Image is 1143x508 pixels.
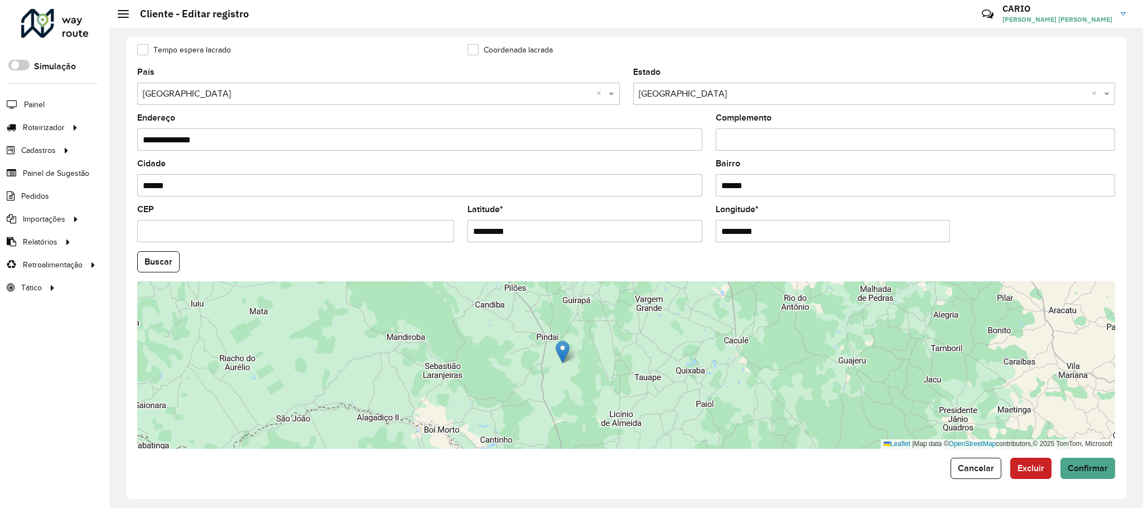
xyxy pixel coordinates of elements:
[958,463,994,473] span: Cancelar
[951,458,1001,479] button: Cancelar
[21,190,49,202] span: Pedidos
[1017,463,1044,473] span: Excluir
[912,440,914,448] span: |
[467,203,503,216] label: Latitude
[1002,3,1112,14] h3: CARIO
[1002,15,1112,25] span: [PERSON_NAME] [PERSON_NAME]
[633,65,660,79] label: Estado
[23,213,65,225] span: Importações
[1092,87,1101,100] span: Clear all
[23,167,89,179] span: Painel de Sugestão
[556,341,570,363] img: Marker
[1010,458,1052,479] button: Excluir
[716,203,759,216] label: Longitude
[21,282,42,294] span: Tático
[949,440,996,448] a: OpenStreetMap
[1068,463,1108,473] span: Confirmar
[137,44,231,56] label: Tempo espera lacrado
[137,203,154,216] label: CEP
[137,65,155,79] label: País
[23,259,83,271] span: Retroalimentação
[24,99,45,111] span: Painel
[137,157,166,170] label: Cidade
[23,236,57,248] span: Relatórios
[596,87,606,100] span: Clear all
[716,111,771,124] label: Complemento
[34,60,76,73] label: Simulação
[467,44,553,56] label: Coordenada lacrada
[1060,458,1115,479] button: Confirmar
[881,439,1115,449] div: Map data © contributors,© 2025 TomTom, Microsoft
[976,2,1000,26] a: Contato Rápido
[716,157,740,170] label: Bairro
[23,122,65,133] span: Roteirizador
[884,440,910,448] a: Leaflet
[129,8,249,20] h2: Cliente - Editar registro
[137,111,175,124] label: Endereço
[137,251,180,272] button: Buscar
[21,145,56,156] span: Cadastros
